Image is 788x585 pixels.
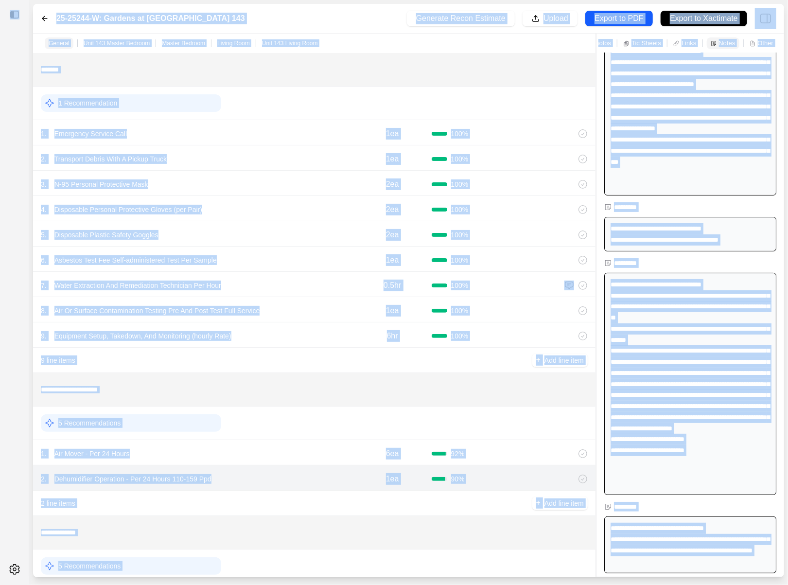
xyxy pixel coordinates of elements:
[544,355,584,365] p: Add line item
[162,39,205,47] p: Master Bedroom
[49,39,70,47] p: General
[387,330,398,342] p: 6hr
[51,177,152,191] p: N-95 Personal Protective Mask
[386,153,399,165] p: 1ea
[407,11,515,26] button: Generate Recon Estimate
[41,306,47,316] p: 8 .
[41,331,47,341] p: 9 .
[592,39,611,47] p: Photos
[262,39,318,47] p: Unit 143 Living Room
[217,39,250,47] p: Living Room
[543,13,568,24] p: Upload
[532,354,588,367] button: +Add line item
[451,474,465,484] span: 90 %
[51,228,162,242] p: Disposable Plastic Safety Goggles
[758,39,774,47] p: Other
[41,449,47,459] p: 1 .
[661,11,747,26] button: Export to Xactimate
[536,355,541,366] p: +
[451,154,469,164] span: 100 %
[416,13,506,24] p: Generate Recon Estimate
[451,205,469,214] span: 100 %
[451,331,469,341] span: 100 %
[51,329,235,343] p: Equipment Setup, Takedown, And Monitoring (hourly Rate)
[51,127,131,141] p: Emergency Service Call
[386,178,399,190] p: 2ea
[682,39,696,47] p: Links
[51,304,264,318] p: Air Or Surface Contamination Testing Pre And Post Test Full Service
[51,152,171,166] p: Transport Debris With A Pickup Truck
[51,447,134,461] p: Air Mover - Per 24 Hours
[51,253,221,267] p: Asbestos Test Fee Self-administered Test Per Sample
[41,179,47,189] p: 3 .
[84,39,150,47] p: Unit 143 Master Bedroom
[41,230,47,240] p: 5 .
[536,497,541,509] p: +
[585,11,653,26] button: Export to PDF
[523,11,578,26] button: Upload
[451,129,469,139] span: 100 %
[51,279,225,292] p: Water Extraction And Remediation Technician Per Hour
[41,129,47,139] p: 1 .
[386,448,399,460] p: 6ea
[41,498,75,508] p: 2 line items
[386,229,399,241] p: 2ea
[51,203,206,216] p: Disposable Personal Protective Gloves (per Pair)
[58,418,121,428] p: 5 Recommendations
[755,8,776,29] img: right-panel.svg
[41,355,75,365] p: 9 line items
[51,472,215,486] p: Dehumidifier Operation - Per 24 Hours 110-159 Ppd
[451,255,469,265] span: 100 %
[532,496,588,510] button: +Add line item
[10,10,19,19] img: toggle sidebar
[41,154,47,164] p: 2 .
[386,128,399,140] p: 1ea
[58,561,121,571] p: 5 Recommendations
[595,13,643,24] p: Export to PDF
[451,449,465,459] span: 92 %
[386,254,399,266] p: 1ea
[451,230,469,240] span: 100 %
[386,305,399,317] p: 1ea
[56,13,245,24] label: 25-25244-W: Gardens at [GEOGRAPHIC_DATA] 143
[631,39,661,47] p: Tic Sheets
[386,204,399,215] p: 2ea
[451,179,469,189] span: 100 %
[451,281,469,290] span: 100 %
[41,255,47,265] p: 6 .
[58,98,117,108] p: 1 Recommendation
[451,306,469,316] span: 100 %
[41,281,47,290] p: 7 .
[386,473,399,485] p: 1ea
[41,474,47,484] p: 2 .
[384,280,401,291] p: 0.5hr
[564,281,574,290] img: comment
[544,498,584,508] p: Add line item
[670,13,738,24] p: Export to Xactimate
[719,39,735,47] p: Notes
[41,205,47,214] p: 4 .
